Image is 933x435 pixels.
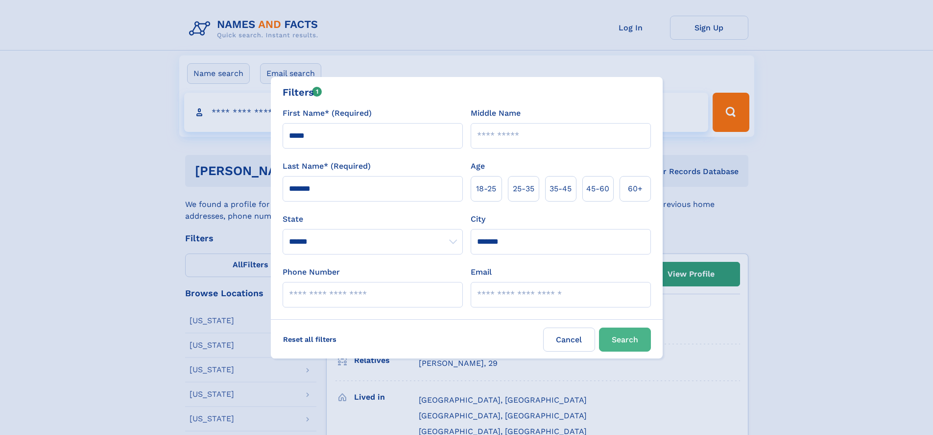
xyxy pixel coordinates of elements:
label: Middle Name [471,107,521,119]
label: Age [471,160,485,172]
label: First Name* (Required) [283,107,372,119]
label: Reset all filters [277,328,343,351]
label: Phone Number [283,266,340,278]
label: Last Name* (Required) [283,160,371,172]
span: 18‑25 [476,183,496,195]
label: State [283,213,463,225]
label: Cancel [543,328,595,352]
span: 35‑45 [550,183,572,195]
span: 45‑60 [586,183,609,195]
button: Search [599,328,651,352]
label: City [471,213,485,225]
span: 60+ [628,183,643,195]
div: Filters [283,85,322,100]
span: 25‑35 [513,183,534,195]
label: Email [471,266,492,278]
